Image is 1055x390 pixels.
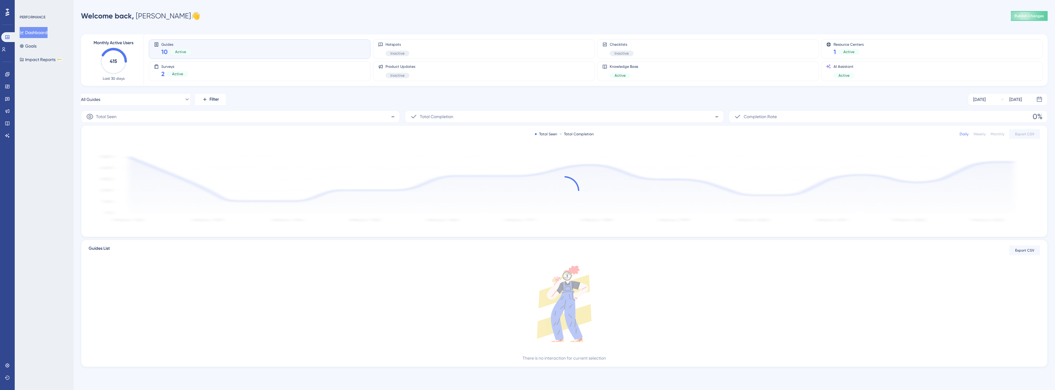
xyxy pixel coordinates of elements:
[161,48,168,56] span: 10
[1009,96,1022,103] div: [DATE]
[744,113,777,120] span: Completion Rate
[1015,14,1044,18] span: Publish Changes
[1015,132,1034,137] span: Export CSV
[209,96,219,103] span: Filter
[110,58,117,64] text: 415
[834,48,836,56] span: 1
[81,93,190,106] button: All Guides
[973,96,986,103] div: [DATE]
[1009,245,1040,255] button: Export CSV
[20,27,48,38] button: Dashboard
[89,245,110,256] span: Guides List
[615,73,626,78] span: Active
[1033,112,1042,122] span: 0%
[172,71,183,76] span: Active
[391,112,395,122] span: -
[161,42,191,46] span: Guides
[615,51,629,56] span: Inactive
[715,112,719,122] span: -
[390,51,405,56] span: Inactive
[390,73,405,78] span: Inactive
[610,42,634,47] span: Checklists
[960,132,969,137] div: Daily
[973,132,986,137] div: Weekly
[420,113,453,120] span: Total Completion
[560,132,594,137] div: Total Completion
[20,41,36,52] button: Goals
[523,354,606,362] div: There is no interaction for current selection
[161,64,188,68] span: Surveys
[57,58,62,61] div: BETA
[386,64,415,69] span: Product Updates
[20,15,45,20] div: PERFORMANCE
[838,73,850,78] span: Active
[81,11,200,21] div: [PERSON_NAME] 👋
[94,39,133,47] span: Monthly Active Users
[81,96,100,103] span: All Guides
[535,132,557,137] div: Total Seen
[81,11,134,20] span: Welcome back,
[1009,129,1040,139] button: Export CSV
[1011,11,1048,21] button: Publish Changes
[843,49,854,54] span: Active
[834,64,854,69] span: AI Assistant
[610,64,638,69] span: Knowledge Base
[20,54,62,65] button: Impact ReportsBETA
[386,42,409,47] span: Hotspots
[175,49,186,54] span: Active
[1015,248,1034,253] span: Export CSV
[834,42,864,46] span: Resource Centers
[96,113,117,120] span: Total Seen
[161,70,165,78] span: 2
[991,132,1004,137] div: Monthly
[195,93,226,106] button: Filter
[103,76,125,81] span: Last 30 days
